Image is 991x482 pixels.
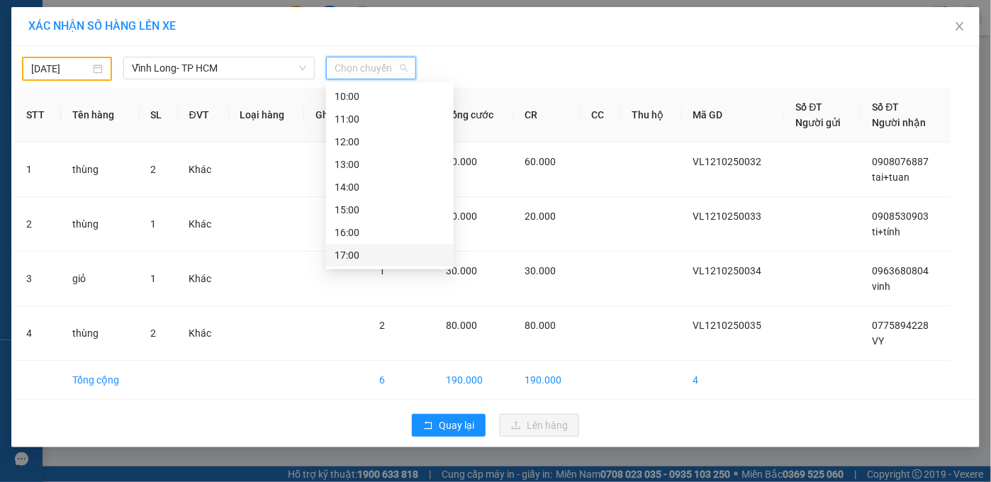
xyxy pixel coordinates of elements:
span: ti+tính [873,226,901,237]
th: Tên hàng [61,88,139,142]
span: XÁC NHẬN SỐ HÀNG LÊN XE [28,19,176,33]
span: 80.000 [525,320,556,331]
span: Chọn chuyến [335,57,408,79]
span: VL1210250035 [693,320,762,331]
span: Số ĐT [796,101,823,113]
span: Người nhận [873,117,926,128]
td: Khác [178,252,229,306]
span: 30.000 [446,265,477,276]
th: Thu hộ [620,88,682,142]
td: 6 [368,361,434,400]
div: Vĩnh Long [12,12,82,46]
td: Khác [178,197,229,252]
span: Quay lại [439,417,474,433]
th: STT [15,88,61,142]
td: giỏ [61,252,139,306]
td: 1 [15,142,61,197]
td: 190.000 [435,361,513,400]
td: 4 [682,361,785,400]
div: 10:00 [335,89,445,104]
span: 1 [151,218,157,230]
span: 2 [151,327,157,339]
span: vinh [873,281,891,292]
button: Close [940,7,980,47]
td: Khác [178,306,229,361]
span: 2 [151,164,157,175]
th: CC [581,88,620,142]
div: 0901477967 [92,46,206,66]
div: 20.000 [11,74,84,106]
span: 2 [379,320,385,331]
span: Số ĐT [873,101,900,113]
span: VY [873,335,885,347]
span: tai+tuan [873,172,910,183]
span: 1 [379,265,385,276]
div: 11:00 [335,111,445,127]
span: 0908530903 [873,211,929,222]
td: Tổng cộng [61,361,139,400]
th: Ghi chú [304,88,368,142]
div: 17:00 [335,247,445,263]
div: 14:00 [335,179,445,195]
div: 15:00 [335,202,445,218]
span: 0963680804 [873,265,929,276]
span: rollback [423,420,433,432]
div: 16:00 [335,225,445,240]
div: trang( con dì 4) [92,29,206,46]
div: Quận 5 [92,12,206,29]
th: ĐVT [178,88,229,142]
span: close [954,21,965,32]
td: Khác [178,142,229,197]
td: thùng [61,197,139,252]
span: 0908076887 [873,156,929,167]
span: Thu tiền rồi : [11,74,77,89]
th: Mã GD [682,88,785,142]
td: 4 [15,306,61,361]
th: SL [140,88,178,142]
input: 12/10/2025 [31,61,90,77]
span: Nhận: [92,13,126,28]
span: 0775894228 [873,320,929,331]
span: 30.000 [525,265,556,276]
td: 190.000 [513,361,581,400]
span: Người gửi [796,117,841,128]
span: 20.000 [525,211,556,222]
span: Gửi: [12,13,34,28]
button: rollbackQuay lại [412,414,486,437]
th: Tổng cước [435,88,513,142]
th: CR [513,88,581,142]
span: VL1210250034 [693,265,762,276]
span: 60.000 [446,156,477,167]
span: VL1210250033 [693,211,762,222]
span: down [298,64,307,72]
button: uploadLên hàng [500,414,579,437]
div: 13:00 [335,157,445,172]
span: Vĩnh Long- TP HCM [132,57,306,79]
td: thùng [61,142,139,197]
td: 3 [15,252,61,306]
span: VL1210250032 [693,156,762,167]
span: 60.000 [525,156,556,167]
td: thùng [61,306,139,361]
div: 12:00 [335,134,445,150]
th: Loại hàng [229,88,305,142]
span: 20.000 [446,211,477,222]
span: 80.000 [446,320,477,331]
span: 1 [151,273,157,284]
td: 2 [15,197,61,252]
